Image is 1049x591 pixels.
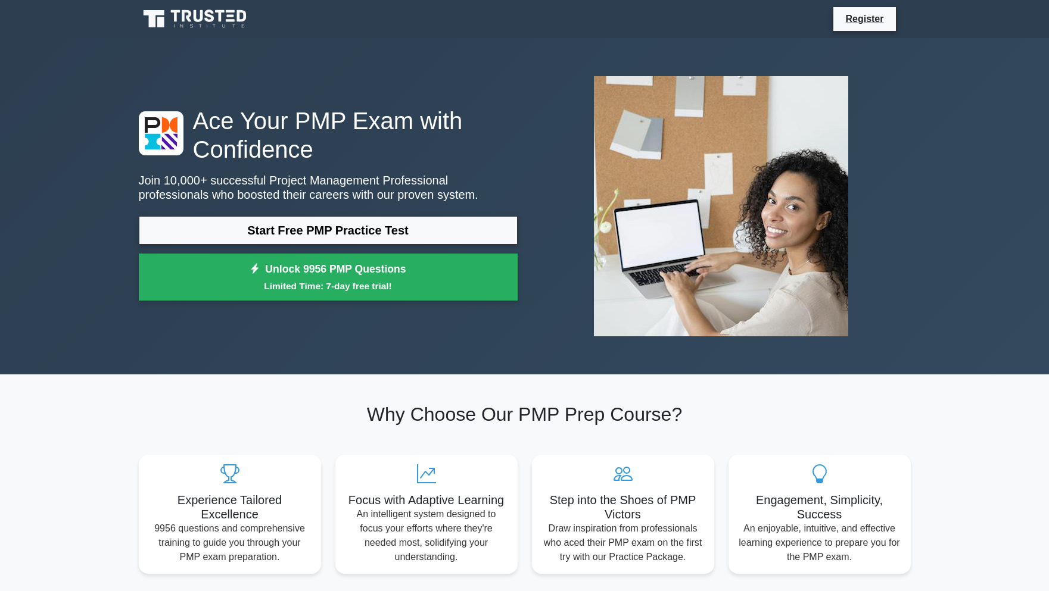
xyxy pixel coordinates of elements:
[139,216,518,245] a: Start Free PMP Practice Test
[148,493,312,521] h5: Experience Tailored Excellence
[541,521,705,564] p: Draw inspiration from professionals who aced their PMP exam on the first try with our Practice Pa...
[345,507,508,564] p: An intelligent system designed to focus your efforts where they're needed most, solidifying your ...
[139,403,911,426] h2: Why Choose Our PMP Prep Course?
[139,173,518,202] p: Join 10,000+ successful Project Management Professional professionals who boosted their careers w...
[139,254,518,301] a: Unlock 9956 PMP QuestionsLimited Time: 7-day free trial!
[541,493,705,521] h5: Step into the Shoes of PMP Victors
[345,493,508,507] h5: Focus with Adaptive Learning
[838,11,891,26] a: Register
[148,521,312,564] p: 9956 questions and comprehensive training to guide you through your PMP exam preparation.
[139,107,518,164] h1: Ace Your PMP Exam with Confidence
[738,521,901,564] p: An enjoyable, intuitive, and effective learning experience to prepare you for the PMP exam.
[154,279,503,293] small: Limited Time: 7-day free trial!
[738,493,901,521] h5: Engagement, Simplicity, Success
